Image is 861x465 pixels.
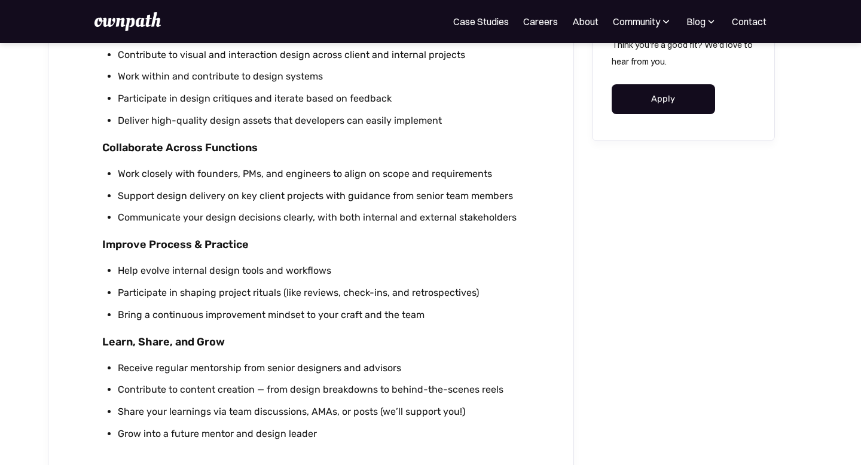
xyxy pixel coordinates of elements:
li: Grow into a future mentor and design leader [118,426,520,443]
strong: Collaborate Across Functions [102,141,258,154]
li: Participate in shaping project rituals (like reviews, check-ins, and retrospectives) [118,284,520,302]
li: Contribute to content creation — from design breakdowns to behind-the-scenes reels [118,381,520,399]
li: Work within and contribute to design systems [118,68,520,85]
li: Help evolve internal design tools and workflows [118,262,520,280]
div: Community [613,14,660,29]
li: Work closely with founders, PMs, and engineers to align on scope and requirements [118,166,520,183]
li: Support design delivery on key client projects with guidance from senior team members [118,188,520,205]
li: Communicate your design decisions clearly, with both internal and external stakeholders [118,209,520,227]
li: Contribute to visual and interaction design across client and internal projects [118,47,520,64]
div: Community [613,14,672,29]
li: Share your learnings via team discussions, AMAs, or posts (we’ll support you!) [118,403,520,421]
div: Blog [686,14,706,29]
li: Deliver high-quality design assets that developers can easily implement [118,112,520,130]
li: Participate in design critiques and iterate based on feedback [118,90,520,108]
a: Contact [732,14,767,29]
a: About [572,14,599,29]
a: Careers [523,14,558,29]
div: Blog [686,14,717,29]
li: Receive regular mentorship from senior designers and advisors [118,360,520,377]
li: Bring a continuous improvement mindset to your craft and the team [118,307,520,324]
a: Case Studies [453,14,509,29]
strong: Learn, Share, and Grow [102,335,225,348]
a: Apply [612,84,715,114]
strong: Improve Process & Practice [102,238,249,251]
p: Think you're a good fit? We'd love to hear from you. [612,36,755,70]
